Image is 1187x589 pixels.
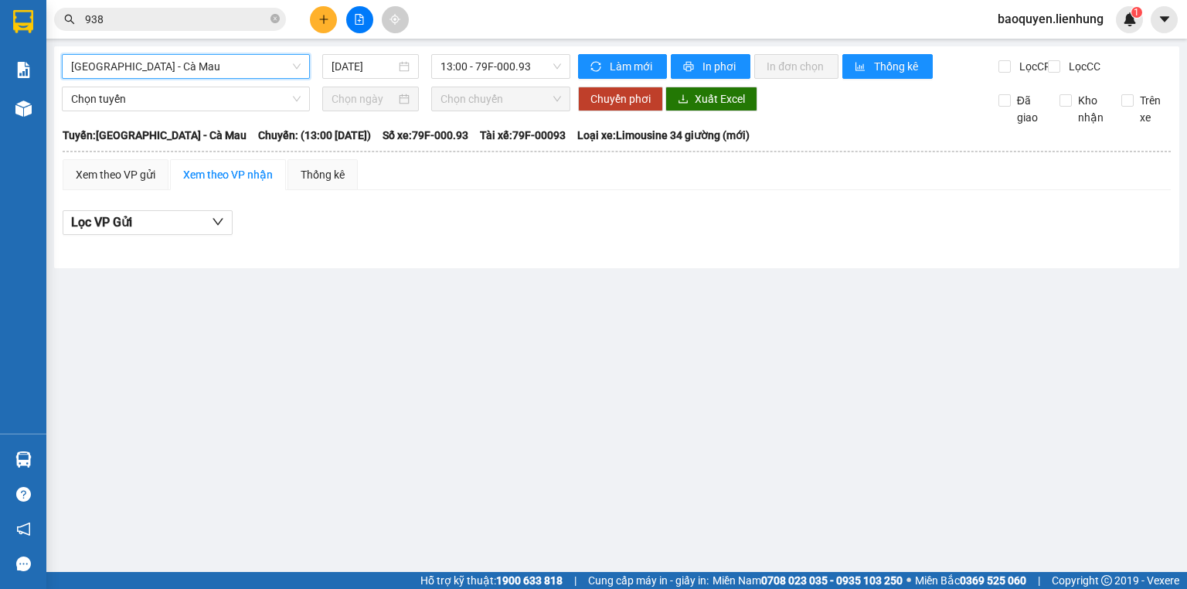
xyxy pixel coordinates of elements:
[76,166,155,183] div: Xem theo VP gửi
[713,572,903,589] span: Miền Nam
[440,55,562,78] span: 13:00 - 79F-000.93
[671,54,750,79] button: printerIn phơi
[1038,572,1040,589] span: |
[183,166,273,183] div: Xem theo VP nhận
[71,213,132,232] span: Lọc VP Gửi
[610,58,655,75] span: Làm mới
[354,14,365,25] span: file-add
[1151,6,1178,33] button: caret-down
[480,127,566,144] span: Tài xế: 79F-00093
[1063,58,1103,75] span: Lọc CC
[578,54,667,79] button: syncLàm mới
[71,55,301,78] span: Nha Trang - Cà Mau
[16,557,31,571] span: message
[301,166,345,183] div: Thống kê
[574,572,576,589] span: |
[855,61,868,73] span: bar-chart
[761,574,903,587] strong: 0708 023 035 - 0935 103 250
[318,14,329,25] span: plus
[1134,7,1139,18] span: 1
[588,572,709,589] span: Cung cấp máy in - giấy in:
[383,127,468,144] span: Số xe: 79F-000.93
[382,6,409,33] button: aim
[702,58,738,75] span: In phơi
[389,14,400,25] span: aim
[915,572,1026,589] span: Miền Bắc
[1134,92,1172,126] span: Trên xe
[1011,92,1049,126] span: Đã giao
[578,87,663,111] button: Chuyển phơi
[1131,7,1142,18] sup: 1
[683,61,696,73] span: printer
[440,87,562,111] span: Chọn chuyến
[577,127,750,144] span: Loại xe: Limousine 34 giường (mới)
[1123,12,1137,26] img: icon-new-feature
[1072,92,1110,126] span: Kho nhận
[71,87,301,111] span: Chọn tuyến
[16,522,31,536] span: notification
[842,54,933,79] button: bar-chartThống kê
[1013,58,1053,75] span: Lọc CR
[16,487,31,502] span: question-circle
[332,58,395,75] input: 13/10/2025
[1158,12,1172,26] span: caret-down
[874,58,920,75] span: Thống kê
[346,6,373,33] button: file-add
[15,100,32,117] img: warehouse-icon
[63,129,247,141] b: Tuyến: [GEOGRAPHIC_DATA] - Cà Mau
[665,87,757,111] button: downloadXuất Excel
[1101,575,1112,586] span: copyright
[420,572,563,589] span: Hỗ trợ kỹ thuật:
[258,127,371,144] span: Chuyến: (13:00 [DATE])
[906,577,911,584] span: ⚪️
[590,61,604,73] span: sync
[496,574,563,587] strong: 1900 633 818
[13,10,33,33] img: logo-vxr
[15,451,32,468] img: warehouse-icon
[985,9,1116,29] span: baoquyen.lienhung
[332,90,395,107] input: Chọn ngày
[85,11,267,28] input: Tìm tên, số ĐT hoặc mã đơn
[64,14,75,25] span: search
[960,574,1026,587] strong: 0369 525 060
[212,216,224,228] span: down
[270,14,280,23] span: close-circle
[63,210,233,235] button: Lọc VP Gửi
[310,6,337,33] button: plus
[754,54,838,79] button: In đơn chọn
[15,62,32,78] img: solution-icon
[270,12,280,27] span: close-circle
